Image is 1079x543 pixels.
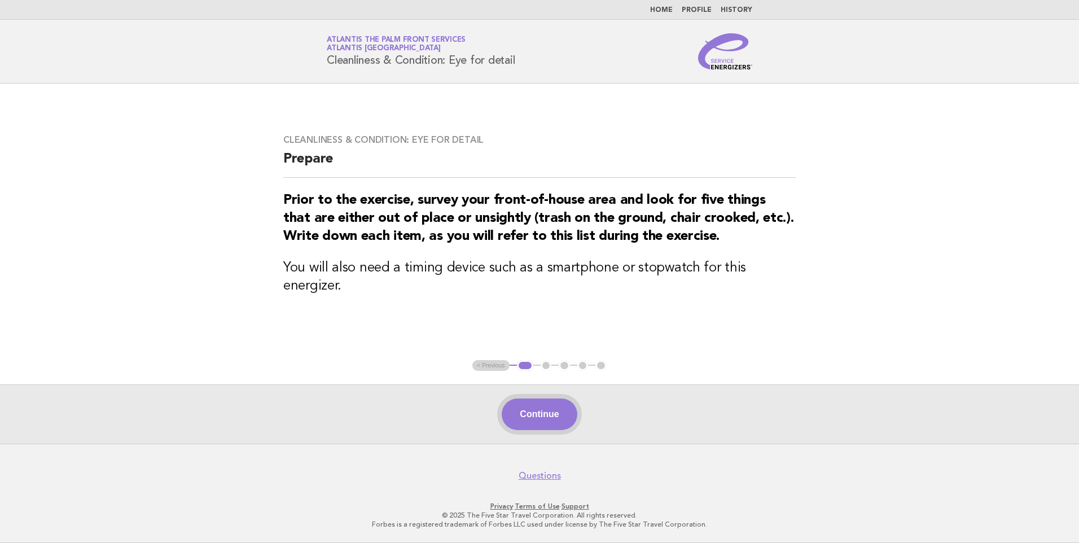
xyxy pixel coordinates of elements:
a: Support [562,502,589,510]
span: Atlantis [GEOGRAPHIC_DATA] [327,45,441,52]
a: Privacy [490,502,513,510]
p: · · [194,502,885,511]
button: Continue [502,399,577,430]
p: © 2025 The Five Star Travel Corporation. All rights reserved. [194,511,885,520]
h3: Cleanliness & Condition: Eye for detail [283,134,796,146]
a: History [721,7,752,14]
h2: Prepare [283,150,796,178]
img: Service Energizers [698,33,752,69]
a: Home [650,7,673,14]
a: Questions [519,470,561,481]
p: Forbes is a registered trademark of Forbes LLC used under license by The Five Star Travel Corpora... [194,520,885,529]
strong: Prior to the exercise, survey your front-of-house area and look for five things that are either o... [283,194,794,243]
h3: You will also need a timing device such as a smartphone or stopwatch for this energizer. [283,259,796,295]
a: Terms of Use [515,502,560,510]
h1: Cleanliness & Condition: Eye for detail [327,37,515,66]
button: 1 [517,360,533,371]
a: Profile [682,7,712,14]
a: Atlantis The Palm Front ServicesAtlantis [GEOGRAPHIC_DATA] [327,36,466,52]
